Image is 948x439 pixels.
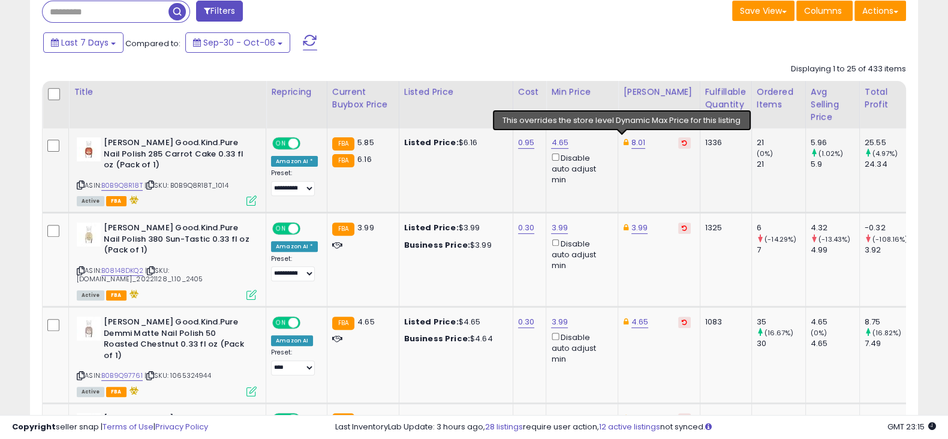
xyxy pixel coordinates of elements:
[404,137,459,148] b: Listed Price:
[357,154,372,165] span: 6.16
[357,222,374,233] span: 3.99
[757,222,805,233] div: 6
[103,421,154,432] a: Terms of Use
[127,386,139,395] i: hazardous material
[273,224,288,234] span: ON
[104,222,249,259] b: [PERSON_NAME] Good.Kind.Pure Nail Polish 380 Sun-Tastic 0.33 fl oz (Pack of 1)
[865,86,908,111] div: Total Profit
[811,338,859,349] div: 4.65
[865,137,913,148] div: 25.55
[271,86,322,98] div: Repricing
[77,222,101,246] img: 31H7EAbVW2L._SL40_.jpg
[765,234,796,244] small: (-14.29%)
[332,154,354,167] small: FBA
[705,86,747,111] div: Fulfillable Quantity
[757,317,805,327] div: 35
[332,86,394,111] div: Current Buybox Price
[271,255,318,281] div: Preset:
[404,222,504,233] div: $3.99
[765,328,793,338] small: (16.67%)
[357,137,374,148] span: 5.85
[757,137,805,148] div: 21
[332,137,354,151] small: FBA
[271,156,318,167] div: Amazon AI *
[872,234,908,244] small: (-108.16%)
[757,149,774,158] small: (0%)
[518,222,535,234] a: 0.30
[811,137,859,148] div: 5.96
[818,234,850,244] small: (-13.43%)
[518,137,535,149] a: 0.95
[811,159,859,170] div: 5.9
[77,222,257,299] div: ASIN:
[404,86,508,98] div: Listed Price
[551,86,613,98] div: Min Price
[551,316,568,328] a: 3.99
[872,328,901,338] small: (16.82%)
[485,421,523,432] a: 28 listings
[804,5,842,17] span: Columns
[145,371,211,380] span: | SKU: 1065324944
[335,422,936,433] div: Last InventoryLab Update: 3 hours ago, require user action, not synced.
[551,151,609,185] div: Disable auto adjust min
[854,1,906,21] button: Actions
[196,1,243,22] button: Filters
[404,222,459,233] b: Listed Price:
[705,137,742,148] div: 1336
[271,169,318,196] div: Preset:
[273,139,288,149] span: ON
[811,222,859,233] div: 4.32
[631,137,646,149] a: 8.01
[518,86,541,98] div: Cost
[404,239,470,251] b: Business Price:
[77,317,257,395] div: ASIN:
[732,1,794,21] button: Save View
[631,316,649,328] a: 4.65
[127,196,139,204] i: hazardous material
[404,316,459,327] b: Listed Price:
[271,348,318,375] div: Preset:
[404,137,504,148] div: $6.16
[77,137,257,205] div: ASIN:
[271,335,313,346] div: Amazon AI
[705,317,742,327] div: 1083
[599,421,660,432] a: 12 active listings
[106,387,127,397] span: FBA
[101,181,143,191] a: B0B9Q8R18T
[811,317,859,327] div: 4.65
[796,1,853,21] button: Columns
[631,222,648,234] a: 3.99
[101,266,143,276] a: B08148DKQ2
[299,139,318,149] span: OFF
[811,86,854,124] div: Avg Selling Price
[791,64,906,75] div: Displaying 1 to 25 of 433 items
[185,32,290,53] button: Sep-30 - Oct-06
[12,421,56,432] strong: Copyright
[273,318,288,328] span: ON
[61,37,109,49] span: Last 7 Days
[818,149,843,158] small: (1.02%)
[404,333,470,344] b: Business Price:
[865,159,913,170] div: 24.34
[203,37,275,49] span: Sep-30 - Oct-06
[357,316,375,327] span: 4.65
[101,371,143,381] a: B0B9Q97761
[77,196,104,206] span: All listings currently available for purchase on Amazon
[299,318,318,328] span: OFF
[155,421,208,432] a: Privacy Policy
[551,222,568,234] a: 3.99
[77,137,101,161] img: 31N1+FS3wAL._SL40_.jpg
[865,317,913,327] div: 8.75
[145,181,228,190] span: | SKU: B0B9Q8R18T_1014
[865,338,913,349] div: 7.49
[757,338,805,349] div: 30
[106,290,127,300] span: FBA
[43,32,124,53] button: Last 7 Days
[74,86,261,98] div: Title
[887,421,936,432] span: 2025-10-14 23:15 GMT
[404,333,504,344] div: $4.64
[811,245,859,255] div: 4.99
[106,196,127,206] span: FBA
[299,224,318,234] span: OFF
[125,38,180,49] span: Compared to:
